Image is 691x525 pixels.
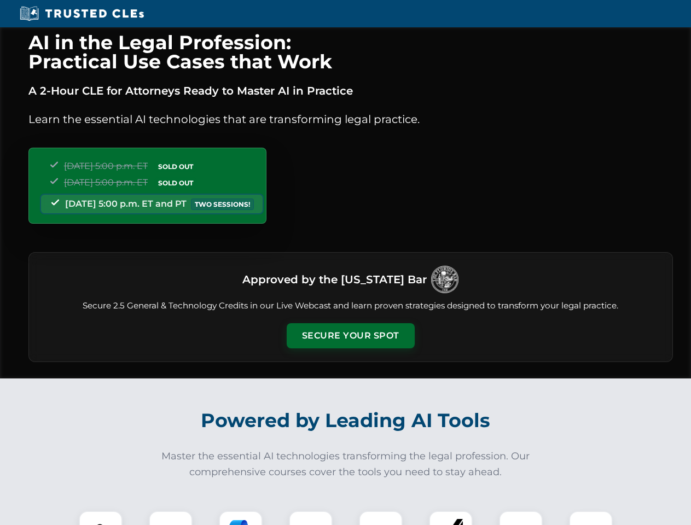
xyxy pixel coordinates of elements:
span: SOLD OUT [154,177,197,189]
span: SOLD OUT [154,161,197,172]
img: Logo [431,266,458,293]
span: [DATE] 5:00 p.m. ET [64,161,148,171]
p: Secure 2.5 General & Technology Credits in our Live Webcast and learn proven strategies designed ... [42,300,659,312]
p: Master the essential AI technologies transforming the legal profession. Our comprehensive courses... [154,448,537,480]
h3: Approved by the [US_STATE] Bar [242,270,427,289]
h1: AI in the Legal Profession: Practical Use Cases that Work [28,33,673,71]
img: Trusted CLEs [16,5,147,22]
p: Learn the essential AI technologies that are transforming legal practice. [28,110,673,128]
span: [DATE] 5:00 p.m. ET [64,177,148,188]
h2: Powered by Leading AI Tools [43,401,649,440]
p: A 2-Hour CLE for Attorneys Ready to Master AI in Practice [28,82,673,100]
button: Secure Your Spot [287,323,415,348]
